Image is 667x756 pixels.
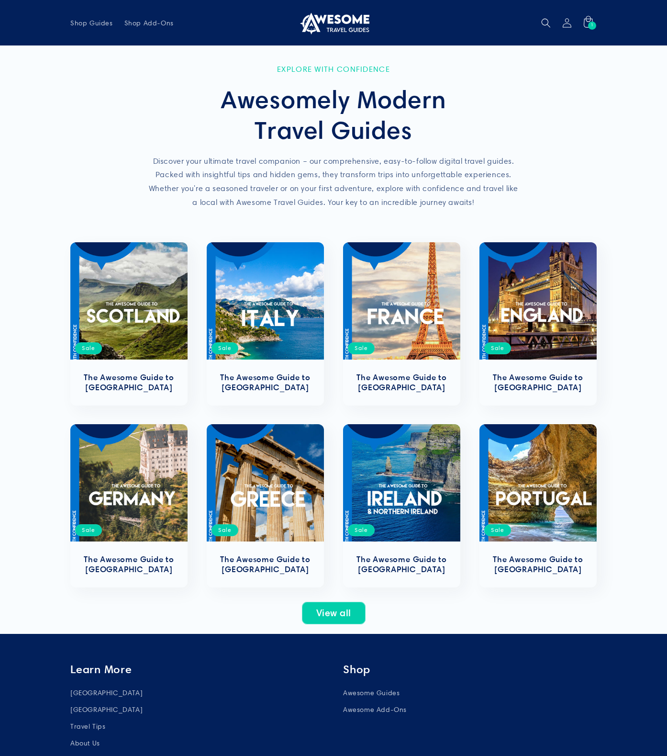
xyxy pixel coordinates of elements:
[535,12,556,34] summary: Search
[353,372,451,393] a: The Awesome Guide to [GEOGRAPHIC_DATA]
[70,663,324,677] h2: Learn More
[70,718,106,735] a: Travel Tips
[124,19,174,27] span: Shop Add-Ons
[70,687,143,701] a: [GEOGRAPHIC_DATA]
[70,19,113,27] span: Shop Guides
[343,701,407,718] a: Awesome Add-Ons
[353,554,451,575] a: The Awesome Guide to [GEOGRAPHIC_DATA]
[147,84,520,145] h2: Awesomely Modern Travel Guides
[70,701,143,718] a: [GEOGRAPHIC_DATA]
[80,372,178,393] a: The Awesome Guide to [GEOGRAPHIC_DATA]
[70,735,100,752] a: About Us
[216,554,314,575] a: The Awesome Guide to [GEOGRAPHIC_DATA]
[65,13,119,33] a: Shop Guides
[119,13,179,33] a: Shop Add-Ons
[343,687,400,701] a: Awesome Guides
[489,372,587,393] a: The Awesome Guide to [GEOGRAPHIC_DATA]
[591,22,594,30] span: 1
[298,11,369,34] img: Awesome Travel Guides
[80,554,178,575] a: The Awesome Guide to [GEOGRAPHIC_DATA]
[216,372,314,393] a: The Awesome Guide to [GEOGRAPHIC_DATA]
[294,8,373,38] a: Awesome Travel Guides
[147,65,520,74] p: Explore with Confidence
[70,242,597,587] ul: Slider
[302,602,366,624] a: View all products in the Awesome Guides collection
[147,155,520,210] p: Discover your ultimate travel companion – our comprehensive, easy-to-follow digital travel guides...
[489,554,587,575] a: The Awesome Guide to [GEOGRAPHIC_DATA]
[343,663,597,677] h2: Shop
